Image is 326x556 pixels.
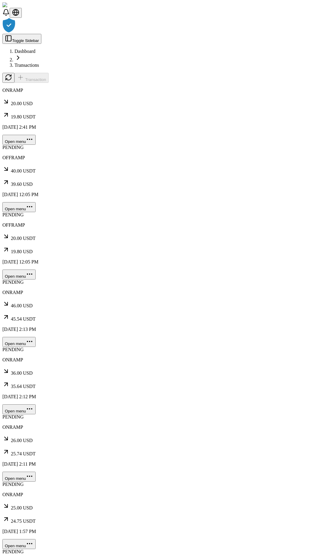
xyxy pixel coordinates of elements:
[2,529,324,534] p: [DATE] 1:57 PM
[2,222,324,228] p: OFFRAMP
[2,482,324,487] div: PENDING
[2,259,324,265] p: [DATE] 12:05 PM
[5,274,26,279] span: Open menu
[2,246,324,254] p: 19.80 USD
[2,313,324,322] p: 45.54 USDT
[5,341,26,346] span: Open menu
[2,381,324,389] p: 35.64 USDT
[2,404,36,414] button: Open menu
[2,327,324,332] p: [DATE] 2:13 PM
[14,73,49,83] button: Transaction
[2,111,324,120] p: 19.80 USDT
[2,49,324,68] nav: breadcrumb
[2,124,324,130] p: [DATE] 2:41 PM
[5,476,26,481] span: Open menu
[2,300,324,309] p: 46.00 USD
[2,461,324,467] p: [DATE] 2:11 PM
[2,502,324,511] p: 25.00 USD
[2,394,324,399] p: [DATE] 2:12 PM
[2,337,36,347] button: Open menu
[2,290,324,295] p: ONRAMP
[5,207,26,211] span: Open menu
[2,280,324,285] div: PENDING
[2,34,41,44] button: Toggle Sidebar
[2,88,324,93] p: ONRAMP
[25,77,46,82] span: Transaction
[2,98,324,106] p: 20.00 USD
[14,63,39,68] a: Transactions
[2,2,38,8] img: ShieldPay Logo
[2,549,324,554] div: PENDING
[2,425,324,430] p: ONRAMP
[2,212,324,218] div: PENDING
[2,357,324,363] p: ONRAMP
[2,233,324,241] p: 20.00 USDT
[2,202,36,212] button: Open menu
[2,165,324,174] p: 40.00 USDT
[14,49,35,54] a: Dashboard
[2,145,324,150] div: PENDING
[2,414,324,420] div: PENDING
[2,192,324,197] p: [DATE] 12:05 PM
[2,492,324,497] p: ONRAMP
[2,179,324,187] p: 39.60 USD
[2,472,36,482] button: Open menu
[2,435,324,443] p: 26.00 USD
[2,367,324,376] p: 36.00 USD
[5,544,26,548] span: Open menu
[2,516,324,524] p: 24.75 USDT
[2,347,324,352] div: PENDING
[2,539,36,549] button: Open menu
[12,38,39,43] span: Toggle Sidebar
[2,270,36,280] button: Open menu
[2,448,324,457] p: 25.74 USDT
[5,139,26,144] span: Open menu
[2,155,324,160] p: OFFRAMP
[2,135,36,145] button: Open menu
[5,409,26,413] span: Open menu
